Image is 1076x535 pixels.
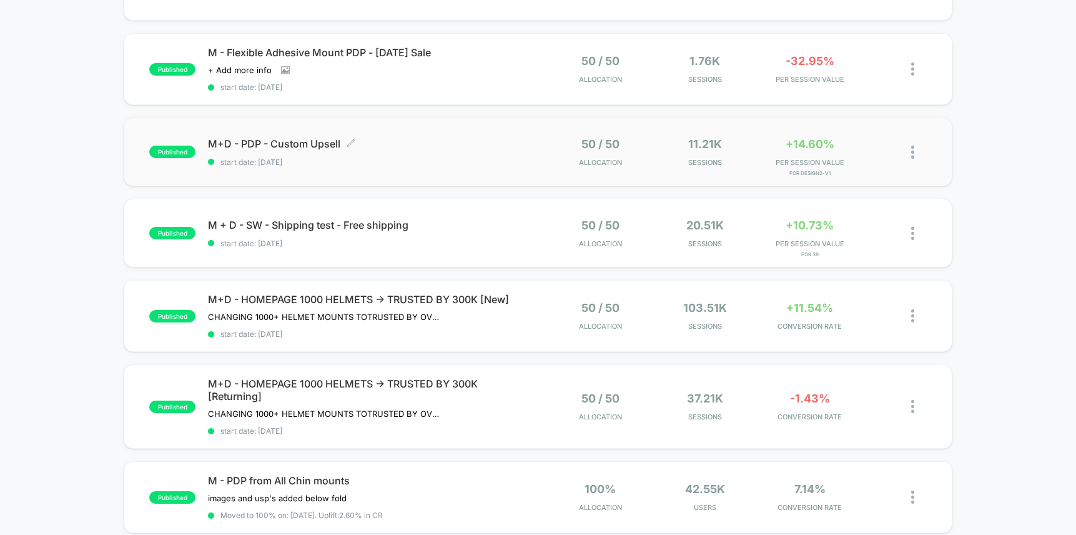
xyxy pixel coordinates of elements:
[149,491,195,504] span: published
[686,219,724,232] span: 20.51k
[911,400,914,413] img: close
[208,239,538,248] span: start date: [DATE]
[687,392,723,405] span: 37.21k
[208,474,538,487] span: M - PDP from All Chin mounts
[911,491,914,504] img: close
[208,377,538,402] span: M+D - HOMEPAGE 1000 HELMETS -> TRUSTED BY 300K [Returning]
[149,310,195,322] span: published
[579,322,622,331] span: Allocation
[579,412,622,421] span: Allocation
[683,301,727,314] span: 103.51k
[786,137,834,151] span: +14.60%
[208,493,347,503] span: images and usp's added below fold
[761,251,859,257] span: for 39
[786,54,834,67] span: -32.95%
[149,146,195,158] span: published
[581,54,619,67] span: 50 / 50
[208,426,538,436] span: start date: [DATE]
[208,409,440,419] span: CHANGING 1000+ HELMET MOUNTS TOTRUSTED BY OVER 300,000 RIDERS ON HOMEPAGE DESKTOP AND MOBILERETUR...
[208,293,538,306] span: M+D - HOMEPAGE 1000 HELMETS -> TRUSTED BY 300K [New]
[579,75,622,84] span: Allocation
[761,412,859,421] span: CONVERSION RATE
[761,170,859,176] span: for Design2-V1
[786,219,834,232] span: +10.73%
[794,482,826,496] span: 7.14%
[208,312,440,322] span: CHANGING 1000+ HELMET MOUNTS TOTRUSTED BY OVER 300,000 RIDERS ON HOMEPAGE DESKTOP AND MOBILE
[911,146,914,159] img: close
[761,158,859,167] span: PER SESSION VALUE
[208,65,272,75] span: + Add more info
[761,239,859,248] span: PER SESSION VALUE
[689,54,720,67] span: 1.76k
[208,329,538,339] span: start date: [DATE]
[790,392,830,405] span: -1.43%
[656,322,754,331] span: Sessions
[911,309,914,322] img: close
[761,503,859,512] span: CONVERSION RATE
[208,46,538,59] span: M - Flexible Adhesive Mount PDP - [DATE] Sale
[579,158,622,167] span: Allocation
[581,219,619,232] span: 50 / 50
[911,227,914,240] img: close
[208,82,538,92] span: start date: [DATE]
[656,75,754,84] span: Sessions
[656,158,754,167] span: Sessions
[579,503,622,512] span: Allocation
[688,137,722,151] span: 11.21k
[149,227,195,239] span: published
[761,75,859,84] span: PER SESSION VALUE
[656,239,754,248] span: Sessions
[911,62,914,76] img: close
[786,301,833,314] span: +11.54%
[581,137,619,151] span: 50 / 50
[208,137,538,150] span: M+D - PDP - Custom Upsell
[656,412,754,421] span: Sessions
[581,301,619,314] span: 50 / 50
[579,239,622,248] span: Allocation
[761,322,859,331] span: CONVERSION RATE
[685,482,725,496] span: 42.55k
[208,219,538,231] span: M + D - SW - Shipping test - Free shipping
[149,401,195,413] span: published
[585,482,616,496] span: 100%
[208,157,538,167] span: start date: [DATE]
[220,511,383,520] span: Moved to 100% on: [DATE] . Uplift: 2.60% in CR
[149,63,195,76] span: published
[581,392,619,405] span: 50 / 50
[656,503,754,512] span: Users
